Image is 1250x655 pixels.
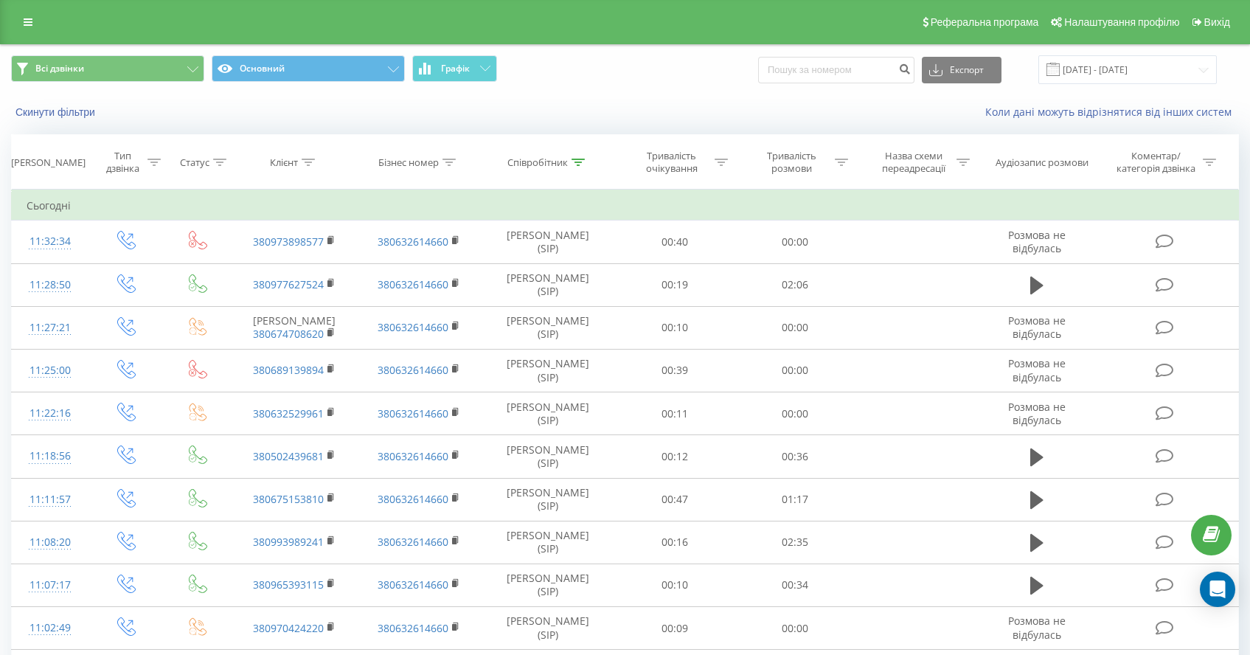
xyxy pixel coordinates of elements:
[378,277,448,291] a: 380632614660
[735,478,855,521] td: 01:17
[1200,572,1235,607] div: Open Intercom Messenger
[180,156,209,169] div: Статус
[922,57,1001,83] button: Експорт
[253,363,324,377] a: 380689139894
[615,221,735,263] td: 00:40
[378,449,448,463] a: 380632614660
[27,614,73,642] div: 11:02:49
[378,578,448,592] a: 380632614660
[874,150,953,175] div: Назва схеми переадресації
[735,521,855,564] td: 02:35
[378,621,448,635] a: 380632614660
[735,607,855,650] td: 00:00
[270,156,298,169] div: Клієнт
[1204,16,1230,28] span: Вихід
[615,607,735,650] td: 00:09
[253,621,324,635] a: 380970424220
[1113,150,1199,175] div: Коментар/категорія дзвінка
[253,492,324,506] a: 380675153810
[378,535,448,549] a: 380632614660
[1008,228,1066,255] span: Розмова не відбулась
[735,306,855,349] td: 00:00
[735,564,855,606] td: 00:34
[27,485,73,514] div: 11:11:57
[507,156,568,169] div: Співробітник
[253,406,324,420] a: 380632529961
[378,363,448,377] a: 380632614660
[35,63,84,74] span: Всі дзвінки
[1064,16,1179,28] span: Налаштування профілю
[615,306,735,349] td: 00:10
[253,235,324,249] a: 380973898577
[378,320,448,334] a: 380632614660
[441,63,470,74] span: Графік
[27,442,73,471] div: 11:18:56
[378,156,439,169] div: Бізнес номер
[615,435,735,478] td: 00:12
[735,435,855,478] td: 00:36
[481,478,615,521] td: [PERSON_NAME] (SIP)
[11,105,103,119] button: Скинути фільтри
[27,528,73,557] div: 11:08:20
[615,392,735,435] td: 00:11
[481,263,615,306] td: [PERSON_NAME] (SIP)
[27,313,73,342] div: 11:27:21
[735,392,855,435] td: 00:00
[996,156,1088,169] div: Аудіозапис розмови
[481,564,615,606] td: [PERSON_NAME] (SIP)
[481,306,615,349] td: [PERSON_NAME] (SIP)
[481,221,615,263] td: [PERSON_NAME] (SIP)
[481,349,615,392] td: [PERSON_NAME] (SIP)
[253,535,324,549] a: 380993989241
[27,399,73,428] div: 11:22:16
[615,564,735,606] td: 00:10
[1008,356,1066,384] span: Розмова не відбулась
[481,607,615,650] td: [PERSON_NAME] (SIP)
[253,327,324,341] a: 380674708620
[615,349,735,392] td: 00:39
[752,150,831,175] div: Тривалість розмови
[481,435,615,478] td: [PERSON_NAME] (SIP)
[481,392,615,435] td: [PERSON_NAME] (SIP)
[11,55,204,82] button: Всі дзвінки
[253,277,324,291] a: 380977627524
[27,356,73,385] div: 11:25:00
[615,521,735,564] td: 00:16
[232,306,356,349] td: [PERSON_NAME]
[735,263,855,306] td: 02:06
[27,227,73,256] div: 11:32:34
[12,191,1239,221] td: Сьогодні
[985,105,1239,119] a: Коли дані можуть відрізнятися вiд інших систем
[758,57,914,83] input: Пошук за номером
[1008,313,1066,341] span: Розмова не відбулась
[253,578,324,592] a: 380965393115
[1008,400,1066,427] span: Розмова не відбулась
[11,156,86,169] div: [PERSON_NAME]
[615,263,735,306] td: 00:19
[27,571,73,600] div: 11:07:17
[632,150,711,175] div: Тривалість очікування
[378,492,448,506] a: 380632614660
[412,55,497,82] button: Графік
[615,478,735,521] td: 00:47
[27,271,73,299] div: 11:28:50
[735,221,855,263] td: 00:00
[735,349,855,392] td: 00:00
[101,150,144,175] div: Тип дзвінка
[378,406,448,420] a: 380632614660
[1008,614,1066,641] span: Розмова не відбулась
[378,235,448,249] a: 380632614660
[253,449,324,463] a: 380502439681
[212,55,405,82] button: Основний
[481,521,615,564] td: [PERSON_NAME] (SIP)
[931,16,1039,28] span: Реферальна програма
